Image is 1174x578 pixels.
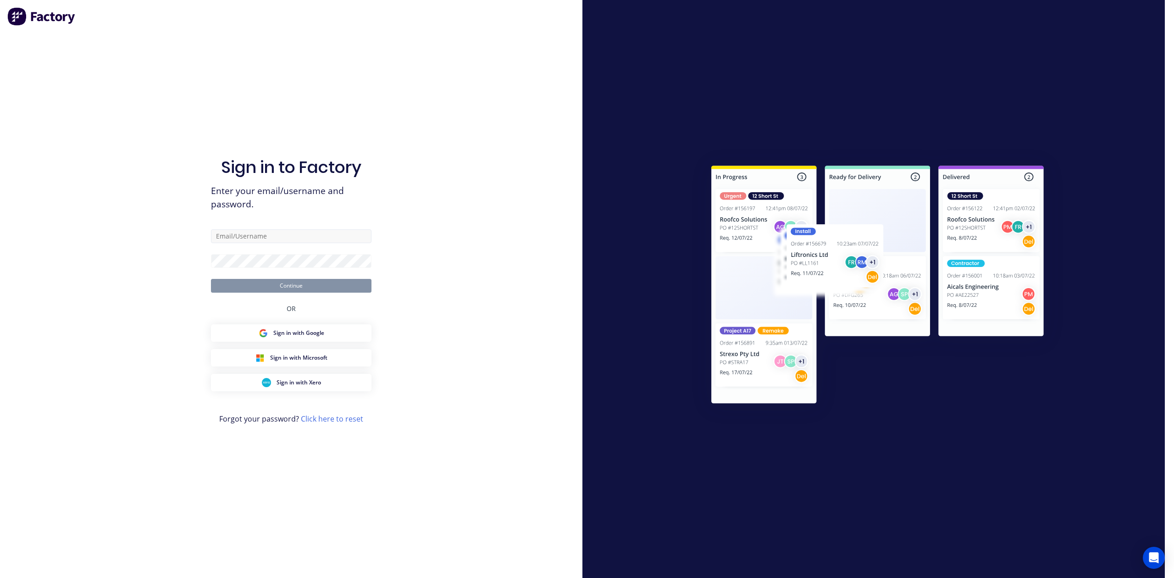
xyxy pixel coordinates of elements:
[211,374,371,391] button: Xero Sign inSign in with Xero
[211,184,371,211] span: Enter your email/username and password.
[219,413,363,424] span: Forgot your password?
[262,378,271,387] img: Xero Sign in
[301,414,363,424] a: Click here to reset
[211,349,371,367] button: Microsoft Sign inSign in with Microsoft
[211,279,371,293] button: Continue
[255,353,265,362] img: Microsoft Sign in
[211,324,371,342] button: Google Sign inSign in with Google
[211,229,371,243] input: Email/Username
[221,157,361,177] h1: Sign in to Factory
[270,354,327,362] span: Sign in with Microsoft
[277,378,321,387] span: Sign in with Xero
[259,328,268,338] img: Google Sign in
[287,293,296,324] div: OR
[273,329,324,337] span: Sign in with Google
[7,7,76,26] img: Factory
[691,147,1064,425] img: Sign in
[1143,547,1165,569] div: Open Intercom Messenger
